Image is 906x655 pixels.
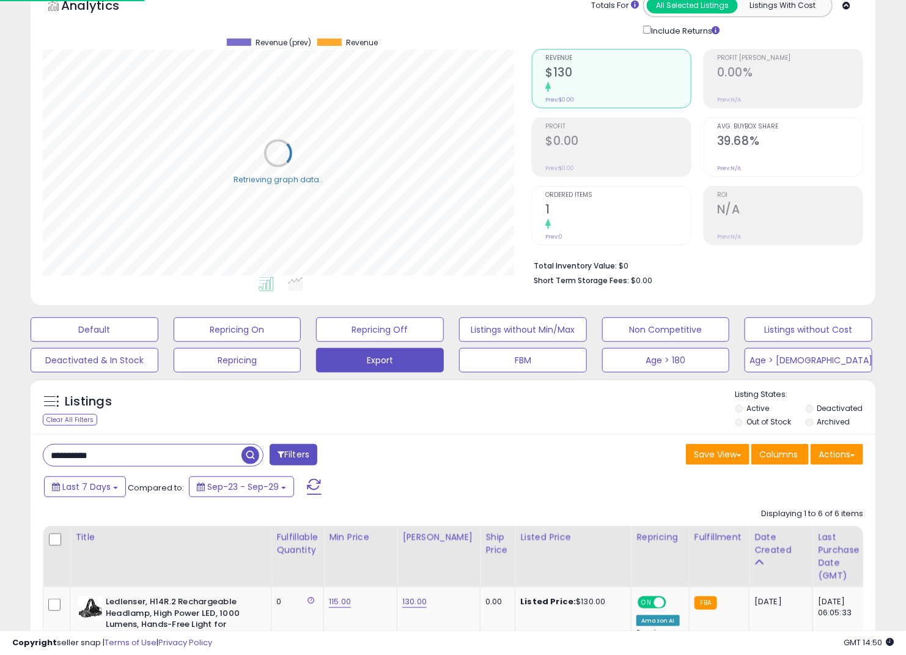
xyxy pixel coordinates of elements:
button: Default [31,317,158,342]
small: Prev: $0.00 [545,96,574,103]
button: Age > 180 [602,348,730,372]
span: Compared to: [128,482,184,494]
label: Out of Stock [746,416,791,427]
h5: Listings [65,393,112,410]
span: Last 7 Days [62,481,111,493]
h2: N/A [717,202,863,219]
span: Profit [PERSON_NAME] [717,55,863,62]
button: Save View [686,444,749,465]
div: Amazon AI [636,615,679,626]
h2: $130 [545,65,691,82]
b: Short Term Storage Fees: [534,275,629,286]
button: FBM [459,348,587,372]
div: 0.00 [485,596,506,607]
div: [PERSON_NAME] [402,531,475,544]
div: Date Created [754,531,808,557]
div: Listed Price [520,531,626,544]
div: [DATE] [754,596,803,607]
b: Total Inventory Value: [534,261,617,271]
h2: 39.68% [717,134,863,150]
h2: 1 [545,202,691,219]
div: Ship Price [485,531,510,557]
button: Listings without Min/Max [459,317,587,342]
div: Title [75,531,266,544]
span: ON [639,598,655,608]
div: Retrieving graph data.. [234,174,323,185]
button: Export [316,348,444,372]
div: Displaying 1 to 6 of 6 items [761,508,863,520]
span: Profit [545,124,691,130]
button: Actions [811,444,863,465]
a: 115.00 [329,596,351,608]
small: Prev: 0 [545,233,562,240]
span: 2025-10-7 14:50 GMT [844,637,894,648]
div: Include Returns [634,23,735,37]
div: Fulfillment [694,531,744,544]
a: Privacy Policy [158,637,212,648]
img: 41zA7Yx1YyL._SL40_.jpg [78,596,103,621]
li: $0 [534,257,854,272]
label: Archived [817,416,850,427]
div: Clear All Filters [43,414,97,426]
div: seller snap | | [12,637,212,649]
a: Terms of Use [105,637,157,648]
button: Columns [751,444,809,465]
span: Sep-23 - Sep-29 [207,481,279,493]
button: Sep-23 - Sep-29 [189,476,294,497]
button: Repricing On [174,317,301,342]
h2: $0.00 [545,134,691,150]
button: Age > [DEMOGRAPHIC_DATA] [745,348,872,372]
div: $130.00 [520,596,622,607]
label: Active [746,403,769,413]
div: Repricing [636,531,683,544]
p: Listing States: [735,389,876,401]
h2: 0.00% [717,65,863,82]
span: ROI [717,192,863,199]
span: Avg. Buybox Share [717,124,863,130]
div: 0 [276,596,314,607]
b: Listed Price: [520,596,576,607]
span: Columns [759,448,798,461]
div: [DATE] 06:05:33 [818,596,858,618]
strong: Copyright [12,637,57,648]
small: Prev: N/A [717,233,741,240]
small: Prev: N/A [717,96,741,103]
button: Repricing Off [316,317,444,342]
div: Last Purchase Date (GMT) [818,531,863,582]
label: Deactivated [817,403,863,413]
button: Listings without Cost [745,317,872,342]
span: Ordered Items [545,192,691,199]
small: Prev: $0.00 [545,165,574,172]
span: $0.00 [631,275,652,286]
button: Deactivated & In Stock [31,348,158,372]
a: 130.00 [402,596,427,608]
button: Filters [270,444,317,465]
span: Revenue [545,55,691,62]
button: Last 7 Days [44,476,126,497]
div: Fulfillable Quantity [276,531,319,557]
button: Repricing [174,348,301,372]
button: Non Competitive [602,317,730,342]
small: FBA [694,596,717,610]
span: OFF [665,598,684,608]
small: Prev: N/A [717,165,741,172]
div: Min Price [329,531,392,544]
